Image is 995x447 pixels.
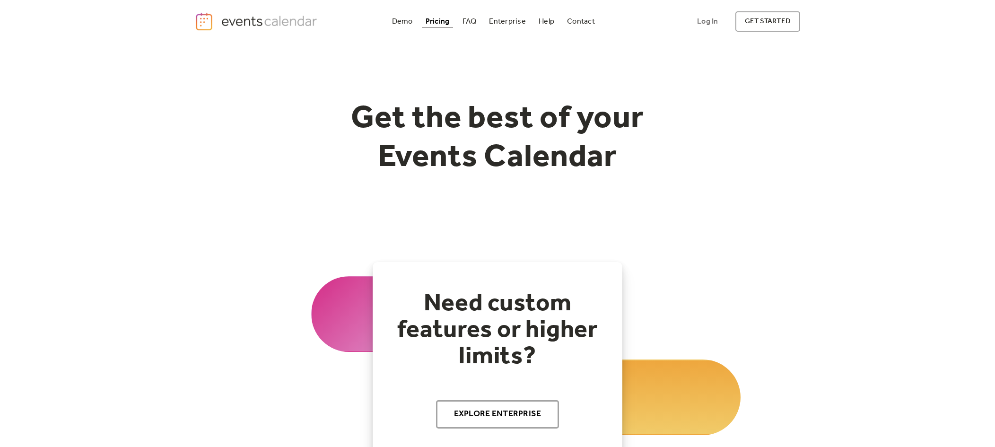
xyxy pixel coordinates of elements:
a: FAQ [459,15,480,28]
div: Contact [567,19,595,24]
div: Demo [392,19,413,24]
a: Log In [688,11,727,32]
a: Enterprise [485,15,529,28]
div: Pricing [426,19,450,24]
a: get started [735,11,800,32]
a: Contact [563,15,599,28]
div: FAQ [463,19,477,24]
a: Help [535,15,558,28]
div: Enterprise [489,19,525,24]
a: Demo [388,15,417,28]
h2: Need custom features or higher limits? [392,290,603,370]
a: Pricing [422,15,454,28]
div: Help [539,19,554,24]
h1: Get the best of your Events Calendar [316,100,679,177]
a: Explore Enterprise [436,400,559,429]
